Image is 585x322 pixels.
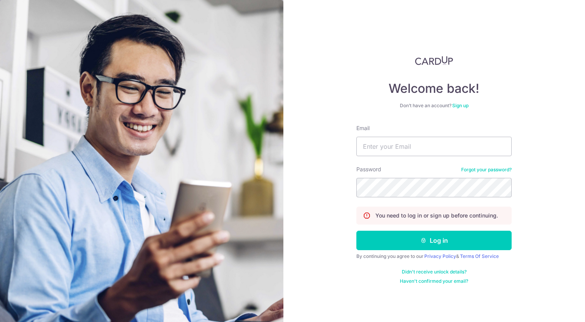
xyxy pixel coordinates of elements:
[356,103,512,109] div: Don’t have an account?
[461,167,512,173] a: Forgot your password?
[460,253,499,259] a: Terms Of Service
[415,56,453,65] img: CardUp Logo
[356,165,381,173] label: Password
[356,231,512,250] button: Log in
[356,253,512,259] div: By continuing you agree to our &
[402,269,467,275] a: Didn't receive unlock details?
[375,212,498,219] p: You need to log in or sign up before continuing.
[400,278,468,284] a: Haven't confirmed your email?
[356,137,512,156] input: Enter your Email
[356,81,512,96] h4: Welcome back!
[356,124,370,132] label: Email
[424,253,456,259] a: Privacy Policy
[452,103,469,108] a: Sign up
